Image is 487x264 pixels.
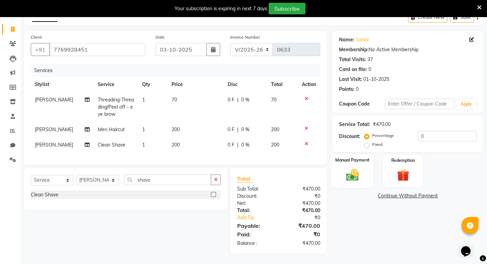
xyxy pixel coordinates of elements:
[31,64,325,77] div: Services
[356,86,359,93] div: 0
[286,214,325,221] div: ₹0
[232,185,279,193] div: Sub Total:
[339,56,366,63] div: Total Visits:
[228,141,234,149] span: 0 F
[372,133,394,139] label: Percentage
[237,141,239,149] span: |
[167,77,223,92] th: Price
[232,222,279,230] div: Payable:
[142,142,145,148] span: 1
[271,97,276,103] span: 70
[339,46,369,53] div: Membership:
[241,126,249,133] span: 0 %
[368,66,371,73] div: 0
[385,99,454,109] input: Enter Offer / Coupon Code
[35,142,73,148] span: [PERSON_NAME]
[237,126,239,133] span: |
[339,100,385,108] div: Coupon Code
[339,76,362,83] div: Last Visit:
[224,77,267,92] th: Disc
[232,200,279,207] div: Net:
[35,97,73,103] span: [PERSON_NAME]
[372,141,382,148] label: Fixed
[31,77,94,92] th: Stylist
[31,43,50,56] button: +91
[175,5,267,12] div: Your subscription is expiring in next 7 days
[339,66,367,73] div: Card on file:
[339,36,354,43] div: Name:
[458,237,480,257] iframe: chat widget
[98,126,125,133] span: Men Haircut
[339,86,354,93] div: Points:
[228,96,234,103] span: 0 F
[279,222,325,230] div: ₹470.00
[373,121,391,128] div: ₹470.00
[279,207,325,214] div: ₹470.00
[98,142,125,148] span: Clean Shave
[94,77,138,92] th: Service
[339,133,360,140] div: Discount:
[408,12,447,23] button: Create New
[334,192,482,199] a: Continue Without Payment
[124,175,211,185] input: Search or Scan
[241,96,249,103] span: 0 %
[271,142,279,148] span: 200
[367,56,373,63] div: 37
[232,214,286,221] a: Add Tip
[172,97,177,103] span: 70
[232,207,279,214] div: Total:
[142,97,145,103] span: 1
[267,77,297,92] th: Total
[339,46,477,53] div: No Active Membership
[279,200,325,207] div: ₹470.00
[279,230,325,238] div: ₹0
[339,121,370,128] div: Service Total:
[342,167,363,182] img: _cash.svg
[393,168,413,183] img: _gift.svg
[228,126,234,133] span: 0 F
[269,3,306,14] button: Subscribe
[172,126,180,133] span: 200
[232,230,279,238] div: Paid:
[335,157,369,163] label: Manual Payment
[31,34,42,40] label: Client
[98,97,134,117] span: Threading-Threading/Peel off - eye brow
[363,76,389,83] div: 01-10-2025
[230,34,260,40] label: Invoice Number
[155,34,165,40] label: Date
[237,175,253,182] span: Total
[356,36,369,43] a: Sankii
[172,142,180,148] span: 200
[232,240,279,247] div: Balance :
[391,157,415,164] label: Redemption
[279,185,325,193] div: ₹470.00
[298,77,320,92] th: Action
[279,240,325,247] div: ₹470.00
[271,126,279,133] span: 200
[450,12,474,23] button: Save
[237,96,239,103] span: |
[241,141,249,149] span: 0 %
[279,193,325,200] div: ₹0
[232,193,279,200] div: Discount:
[35,126,73,133] span: [PERSON_NAME]
[49,43,145,56] input: Search by Name/Mobile/Email/Code
[142,126,145,133] span: 1
[31,191,58,198] div: Clean Shave
[138,77,168,92] th: Qty
[457,99,476,109] button: Apply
